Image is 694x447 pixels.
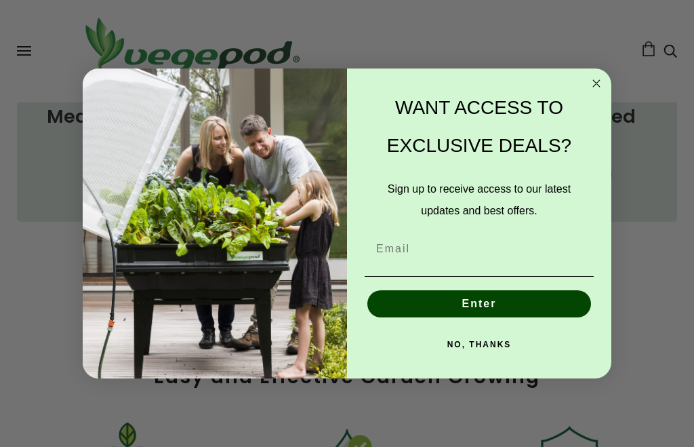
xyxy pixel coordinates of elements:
[367,290,591,317] button: Enter
[365,235,594,263] input: Email
[588,75,605,92] button: Close dialog
[83,69,347,378] img: e9d03583-1bb1-490f-ad29-36751b3212ff.jpeg
[365,331,594,358] button: NO, THANKS
[365,276,594,277] img: underline
[387,97,571,156] span: WANT ACCESS TO EXCLUSIVE DEALS?
[388,183,571,216] span: Sign up to receive access to our latest updates and best offers.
